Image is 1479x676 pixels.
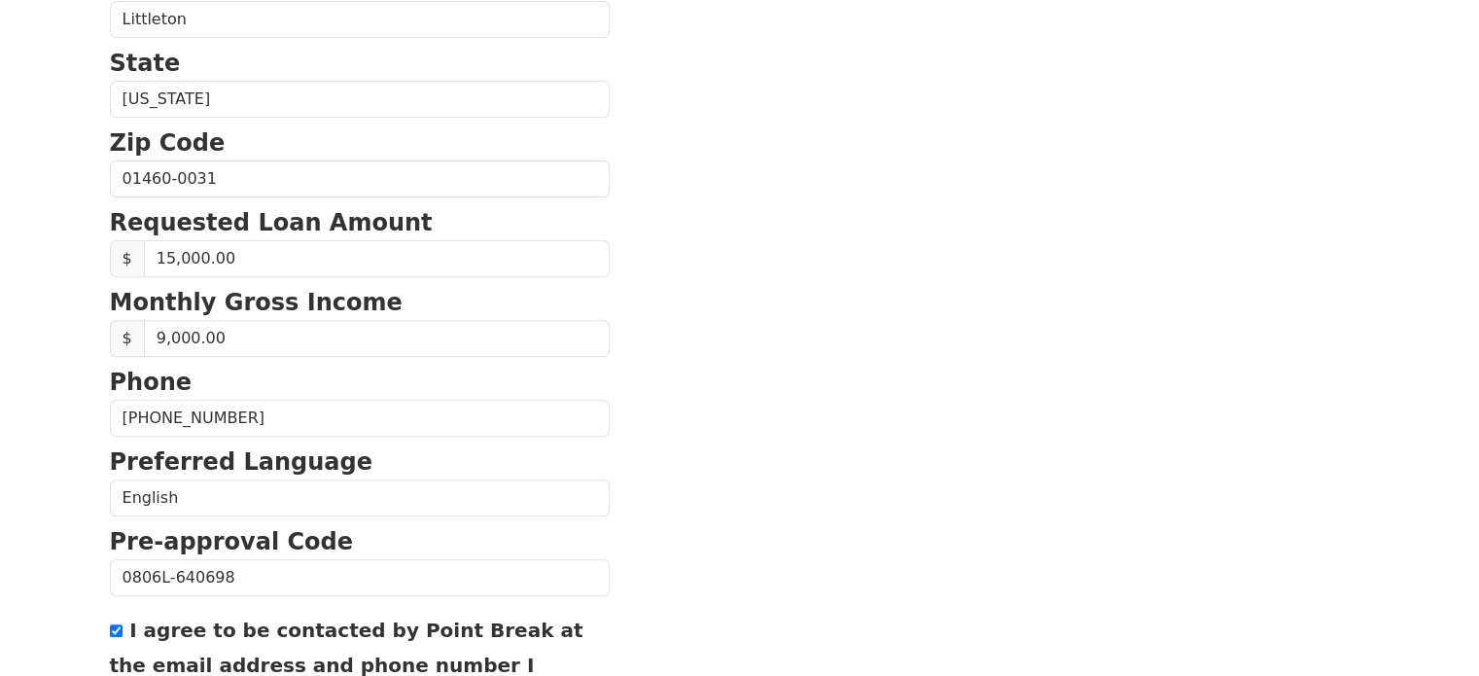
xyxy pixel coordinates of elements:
[110,209,433,236] strong: Requested Loan Amount
[110,50,181,77] strong: State
[110,400,610,437] input: Phone
[110,129,226,157] strong: Zip Code
[110,369,193,396] strong: Phone
[110,559,610,596] input: Pre-approval Code
[110,1,610,38] input: City
[110,240,145,277] span: $
[110,285,610,320] p: Monthly Gross Income
[110,320,145,357] span: $
[110,528,354,555] strong: Pre-approval Code
[144,320,610,357] input: Monthly Gross Income
[144,240,610,277] input: 0.00
[110,448,372,476] strong: Preferred Language
[110,160,610,197] input: Zip Code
